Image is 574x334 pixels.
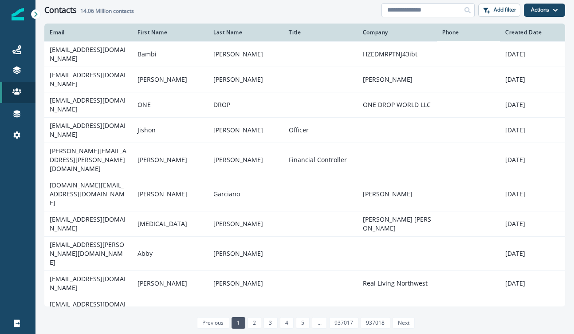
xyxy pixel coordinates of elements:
[329,317,358,329] a: Page 937017
[44,211,565,236] a: [EMAIL_ADDRESS][DOMAIN_NAME][MEDICAL_DATA][PERSON_NAME][PERSON_NAME] [PERSON_NAME][DATE]
[289,29,352,36] div: Title
[208,211,283,236] td: [PERSON_NAME]
[208,92,283,117] td: DROP
[12,8,24,20] img: Inflection
[44,5,77,15] h1: Contacts
[393,317,415,329] a: Next page
[44,67,565,92] a: [EMAIL_ADDRESS][DOMAIN_NAME][PERSON_NAME][PERSON_NAME][PERSON_NAME][DATE]
[208,270,283,296] td: [PERSON_NAME]
[505,219,560,228] p: [DATE]
[505,190,560,199] p: [DATE]
[44,143,132,177] td: [PERSON_NAME][EMAIL_ADDRESS][PERSON_NAME][DOMAIN_NAME]
[50,29,127,36] div: Email
[208,41,283,67] td: [PERSON_NAME]
[132,236,208,270] td: Abby
[505,50,560,59] p: [DATE]
[208,117,283,143] td: [PERSON_NAME]
[208,67,283,92] td: [PERSON_NAME]
[80,8,134,14] h2: contacts
[232,317,245,329] a: Page 1 is your current page
[505,249,560,258] p: [DATE]
[132,211,208,236] td: [MEDICAL_DATA]
[361,317,390,329] a: Page 937018
[208,296,283,321] td: [PERSON_NAME]
[494,7,516,13] p: Add filter
[363,29,432,36] div: Company
[44,143,565,177] a: [PERSON_NAME][EMAIL_ADDRESS][PERSON_NAME][DOMAIN_NAME][PERSON_NAME][PERSON_NAME]Financial Control...
[289,126,352,135] p: Officer
[505,100,560,109] p: [DATE]
[358,270,437,296] td: Real Living Northwest
[505,155,560,164] p: [DATE]
[132,67,208,92] td: [PERSON_NAME]
[44,236,132,270] td: [EMAIL_ADDRESS][PERSON_NAME][DOMAIN_NAME]
[195,317,415,329] ul: Pagination
[44,270,565,296] a: [EMAIL_ADDRESS][DOMAIN_NAME][PERSON_NAME][PERSON_NAME]Real Living Northwest[DATE]
[208,143,283,177] td: [PERSON_NAME]
[132,143,208,177] td: [PERSON_NAME]
[208,177,283,211] td: Garciano
[289,155,352,164] p: Financial Controller
[213,29,278,36] div: Last Name
[505,304,560,313] p: [DATE]
[358,296,437,321] td: [PERSON_NAME]
[44,117,565,143] a: [EMAIL_ADDRESS][DOMAIN_NAME]Jishon[PERSON_NAME]Officer[DATE]
[505,75,560,84] p: [DATE]
[44,41,565,67] a: [EMAIL_ADDRESS][DOMAIN_NAME]Bambi[PERSON_NAME]HZEDMRPTNJ43ibt[DATE]
[248,317,261,329] a: Page 2
[44,236,565,270] a: [EMAIL_ADDRESS][PERSON_NAME][DOMAIN_NAME]Abby[PERSON_NAME][DATE]
[358,41,437,67] td: HZEDMRPTNJ43ibt
[132,270,208,296] td: [PERSON_NAME]
[442,29,495,36] div: Phone
[358,211,437,236] td: [PERSON_NAME] [PERSON_NAME]
[358,177,437,211] td: [PERSON_NAME]
[132,177,208,211] td: [PERSON_NAME]
[132,117,208,143] td: Jishon
[280,317,294,329] a: Page 4
[132,296,208,321] td: [PERSON_NAME]
[208,236,283,270] td: [PERSON_NAME]
[524,4,565,17] button: Actions
[44,296,132,321] td: [EMAIL_ADDRESS][DOMAIN_NAME]
[132,41,208,67] td: Bambi
[358,92,437,117] td: ONE DROP WORLD LLC
[44,177,132,211] td: [DOMAIN_NAME][EMAIL_ADDRESS][DOMAIN_NAME]
[505,29,560,36] div: Created Date
[132,92,208,117] td: ONE
[505,126,560,135] p: [DATE]
[312,317,326,329] a: Jump forward
[263,317,277,329] a: Page 3
[44,117,132,143] td: [EMAIL_ADDRESS][DOMAIN_NAME]
[478,4,520,17] button: Add filter
[44,92,132,117] td: [EMAIL_ADDRESS][DOMAIN_NAME]
[44,296,565,321] a: [EMAIL_ADDRESS][DOMAIN_NAME][PERSON_NAME][PERSON_NAME][PERSON_NAME][DATE]
[505,279,560,288] p: [DATE]
[296,317,310,329] a: Page 5
[138,29,202,36] div: First Name
[44,211,132,236] td: [EMAIL_ADDRESS][DOMAIN_NAME]
[358,67,437,92] td: [PERSON_NAME]
[80,7,112,15] span: 14.06 Million
[44,270,132,296] td: [EMAIL_ADDRESS][DOMAIN_NAME]
[44,41,132,67] td: [EMAIL_ADDRESS][DOMAIN_NAME]
[44,67,132,92] td: [EMAIL_ADDRESS][DOMAIN_NAME]
[44,177,565,211] a: [DOMAIN_NAME][EMAIL_ADDRESS][DOMAIN_NAME][PERSON_NAME]Garciano[PERSON_NAME][DATE]
[44,92,565,117] a: [EMAIL_ADDRESS][DOMAIN_NAME]ONEDROPONE DROP WORLD LLC[DATE]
